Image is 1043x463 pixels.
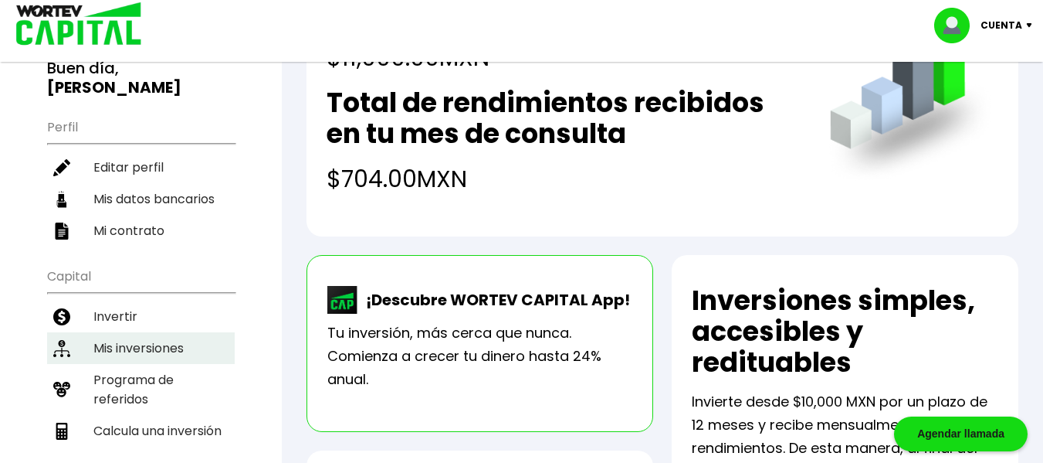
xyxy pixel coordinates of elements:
h2: Total de rendimientos recibidos en tu mes de consulta [327,87,799,149]
a: Calcula una inversión [47,415,235,447]
p: Cuenta [980,14,1022,37]
img: profile-image [934,8,980,43]
a: Invertir [47,301,235,332]
p: Tu inversión, más cerca que nunca. Comienza a crecer tu dinero hasta 24% anual. [327,322,632,391]
a: Programa de referidos [47,364,235,415]
img: wortev-capital-app-icon [327,286,358,314]
a: Mis inversiones [47,332,235,364]
img: datos-icon.10cf9172.svg [53,191,70,208]
img: editar-icon.952d3147.svg [53,159,70,176]
b: [PERSON_NAME] [47,77,181,98]
a: Editar perfil [47,151,235,183]
img: calculadora-icon.17d418c4.svg [53,423,70,440]
img: contrato-icon.f2db500c.svg [53,223,70,240]
img: inversiones-icon.6695dc30.svg [53,340,70,357]
h4: $704.00 MXN [327,162,799,196]
h3: Buen día, [47,59,235,97]
img: invertir-icon.b3b967d7.svg [53,308,70,325]
h2: Inversiones simples, accesibles y redituables [692,285,998,378]
ul: Perfil [47,110,235,247]
p: ¡Descubre WORTEV CAPITAL App! [358,288,630,312]
div: Agendar llamada [894,417,1028,451]
img: recomiendanos-icon.9b8e9327.svg [53,381,70,398]
img: icon-down [1022,23,1043,28]
a: Mi contrato [47,215,235,247]
a: Mis datos bancarios [47,183,235,215]
img: grafica.516fef24.png [823,9,998,185]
